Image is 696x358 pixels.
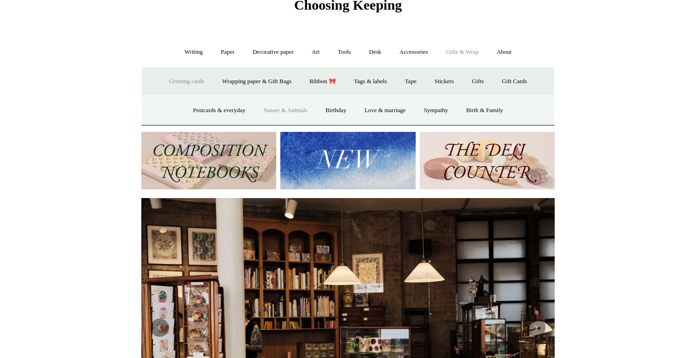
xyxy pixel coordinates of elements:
[185,98,254,123] a: Postcards & everyday
[416,98,457,123] a: Sympathy
[527,318,545,337] button: Next
[361,40,390,64] a: Desk
[151,318,169,337] button: Previous
[303,40,328,64] a: Art
[213,40,243,64] a: Paper
[426,69,462,94] a: Stickers
[255,98,316,123] a: Nature & Animals
[280,132,415,189] img: New.jpg__PID:f73bdf93-380a-4a35-bcfe-7823039498e1
[458,98,511,123] a: Birth & Family
[438,40,487,64] a: Gifts & Wrap
[244,40,302,64] a: Decorative paper
[214,69,300,94] a: Wrapping paper & Gift Bags
[301,69,344,94] a: Ribbon 🎀
[488,40,520,64] a: About
[141,132,276,189] img: 202302 Composition ledgers.jpg__PID:69722ee6-fa44-49dd-a067-31375e5d54ec
[330,40,360,64] a: Tools
[397,69,425,94] a: Tape
[493,69,535,94] a: Gift Cards
[464,69,492,94] a: Gifts
[294,5,402,11] a: Choosing Keeping
[356,98,414,123] a: Love & marriage
[420,132,555,189] img: The Deli Counter
[317,98,355,123] a: Birthday
[161,69,212,94] a: Greeting cards
[391,40,436,64] a: Accessories
[176,40,211,64] a: Writing
[346,69,395,94] a: Tags & labels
